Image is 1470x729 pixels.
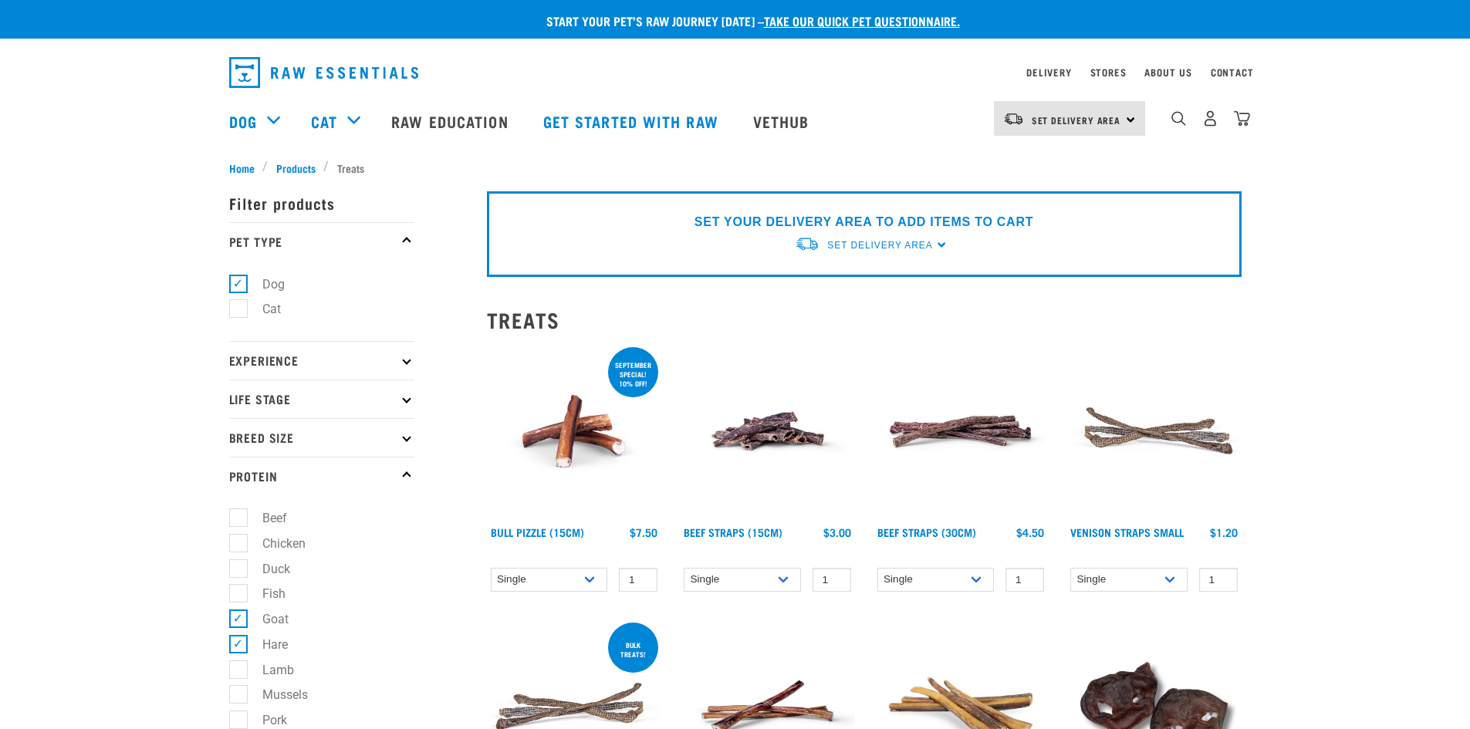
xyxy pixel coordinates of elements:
[1144,69,1191,75] a: About Us
[311,110,337,133] a: Cat
[813,568,851,592] input: 1
[238,275,291,294] label: Dog
[238,299,287,319] label: Cat
[229,341,414,380] p: Experience
[1202,110,1218,127] img: user.png
[1026,69,1071,75] a: Delivery
[276,160,316,176] span: Products
[827,240,932,251] span: Set Delivery Area
[238,635,294,654] label: Hare
[238,559,296,579] label: Duck
[487,308,1242,332] h2: Treats
[487,344,662,519] img: Bull Pizzle
[608,633,658,666] div: BULK TREATS!
[738,90,829,152] a: Vethub
[823,526,851,538] div: $3.00
[229,184,414,222] p: Filter products
[229,160,255,176] span: Home
[238,508,293,528] label: Beef
[217,51,1254,94] nav: dropdown navigation
[238,584,292,603] label: Fish
[877,529,976,535] a: Beef Straps (30cm)
[528,90,738,152] a: Get started with Raw
[619,568,657,592] input: 1
[874,344,1049,519] img: Raw Essentials Beef Straps 6 Pack
[608,353,658,395] div: September special! 10% off!
[795,236,819,252] img: van-moving.png
[1210,526,1238,538] div: $1.20
[1234,110,1250,127] img: home-icon@2x.png
[229,222,414,261] p: Pet Type
[229,457,414,495] p: Protein
[1066,344,1242,519] img: Venison Straps
[229,160,263,176] a: Home
[1003,112,1024,126] img: van-moving.png
[268,160,323,176] a: Products
[229,57,418,88] img: Raw Essentials Logo
[1090,69,1127,75] a: Stores
[694,213,1033,231] p: SET YOUR DELIVERY AREA TO ADD ITEMS TO CART
[238,534,312,553] label: Chicken
[491,529,584,535] a: Bull Pizzle (15cm)
[1199,568,1238,592] input: 1
[229,380,414,418] p: Life Stage
[238,609,295,629] label: Goat
[684,529,782,535] a: Beef Straps (15cm)
[1070,529,1184,535] a: Venison Straps Small
[1016,526,1044,538] div: $4.50
[238,685,314,704] label: Mussels
[238,660,300,680] label: Lamb
[376,90,527,152] a: Raw Education
[764,17,960,24] a: take our quick pet questionnaire.
[630,526,657,538] div: $7.50
[229,160,1242,176] nav: breadcrumbs
[680,344,855,519] img: Raw Essentials Beef Straps 15cm 6 Pack
[1005,568,1044,592] input: 1
[1211,69,1254,75] a: Contact
[229,110,257,133] a: Dog
[229,418,414,457] p: Breed Size
[1032,117,1121,123] span: Set Delivery Area
[1171,111,1186,126] img: home-icon-1@2x.png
